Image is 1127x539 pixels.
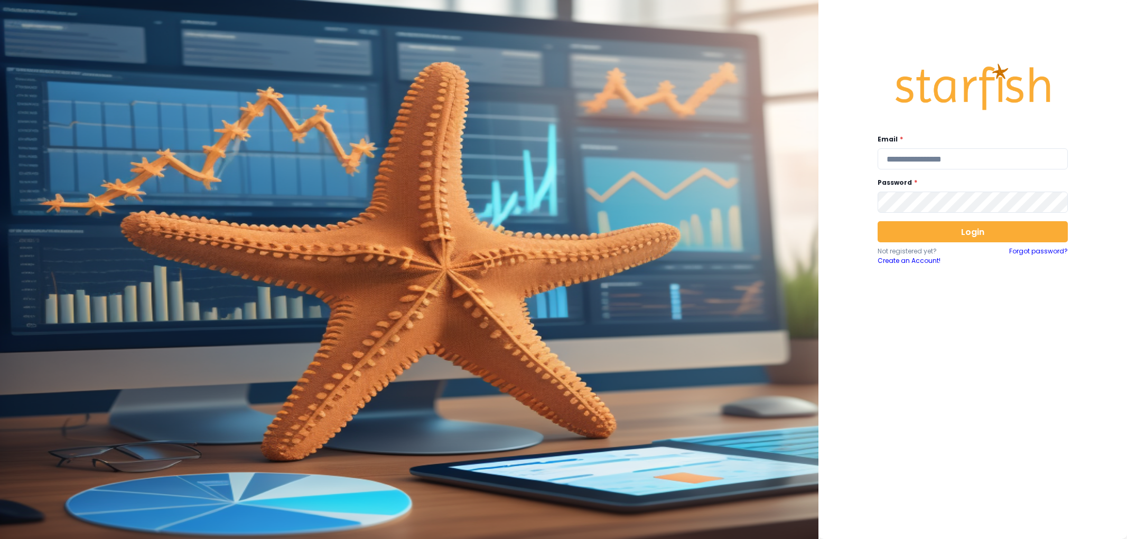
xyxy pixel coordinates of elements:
[893,54,1052,120] img: Logo.42cb71d561138c82c4ab.png
[878,256,973,266] a: Create an Account!
[878,221,1068,242] button: Login
[1009,247,1068,266] a: Forgot password?
[878,247,973,256] p: Not registered yet?
[878,135,1061,144] label: Email
[878,178,1061,187] label: Password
